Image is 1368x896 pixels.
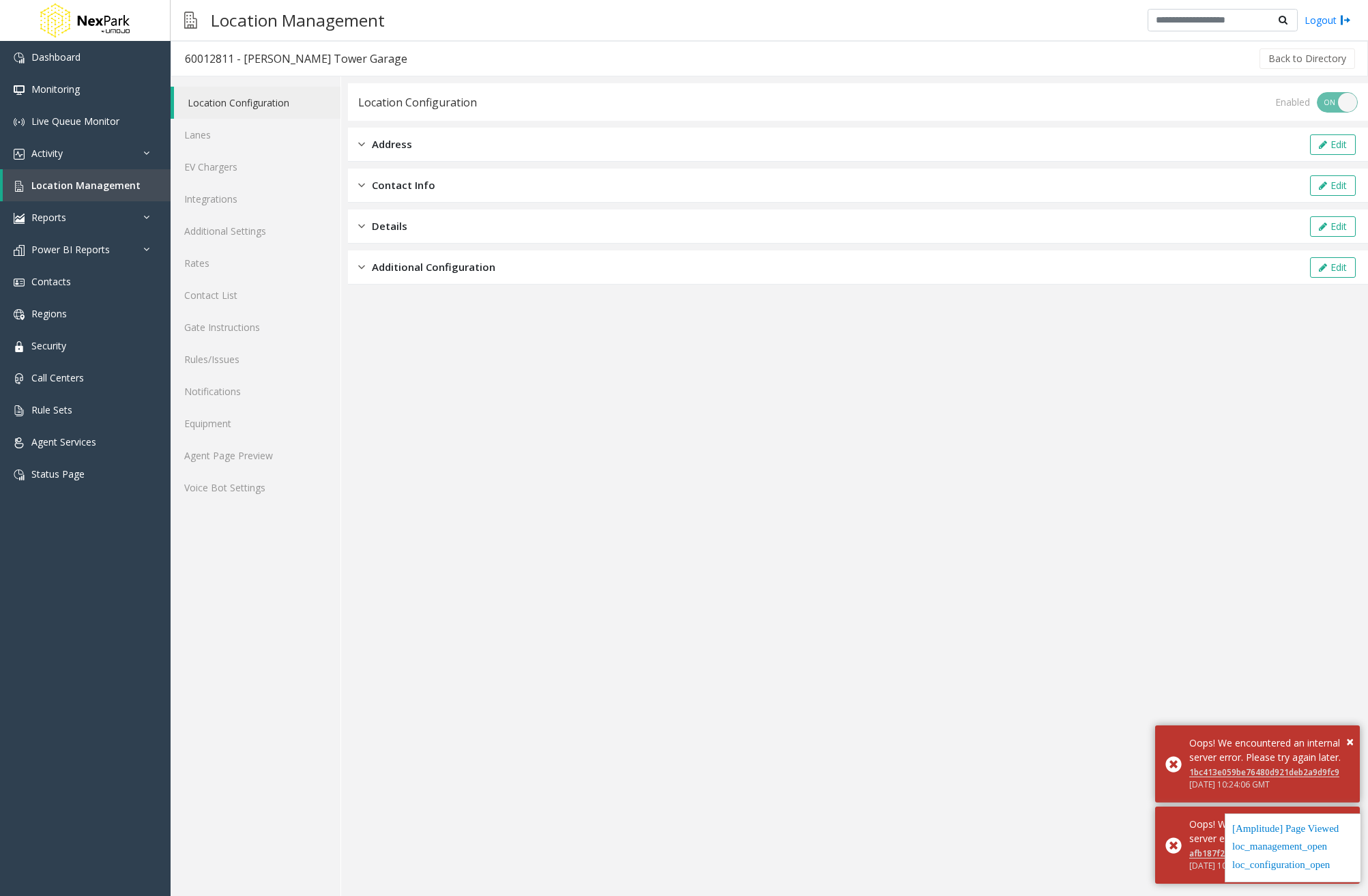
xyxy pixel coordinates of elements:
img: 'icon' [14,85,25,96]
a: Location Configuration [174,87,340,119]
span: Contacts [31,275,71,288]
span: Power BI Reports [31,243,110,256]
img: closed [358,259,365,275]
div: loc_configuration_open [1232,857,1354,876]
button: Edit [1310,134,1356,155]
a: afb187f20b1f45a3895abecd68b39390 [1189,848,1337,859]
a: Lanes [171,119,340,151]
img: 'icon' [14,373,25,384]
button: Edit [1310,257,1356,278]
span: Contact Info [372,177,435,193]
span: Activity [31,147,63,160]
div: Oops! We encountered an internal server error. Please try again later. [1189,817,1350,846]
span: × [1346,732,1354,751]
div: Location Configuration [358,93,477,111]
a: Notifications [171,375,340,407]
span: Dashboard [31,50,81,63]
div: Oops! We encountered an internal server error. Please try again later. [1189,736,1350,764]
img: 'icon' [14,245,25,256]
img: 'icon' [14,149,25,160]
div: [Amplitude] Page Viewed [1232,821,1354,839]
div: loc_management_open [1232,839,1354,857]
span: Security [31,339,66,352]
button: Edit [1310,216,1356,237]
a: Logout [1305,13,1351,27]
span: Details [372,218,407,234]
a: Voice Bot Settings [171,472,340,504]
button: Edit [1310,175,1356,196]
button: Back to Directory [1260,48,1355,69]
span: Location Management [31,179,141,192]
span: Regions [31,307,67,320]
span: Reports [31,211,66,224]
span: Monitoring [31,83,80,96]
a: EV Chargers [171,151,340,183]
img: 'icon' [14,277,25,288]
h3: Location Management [204,3,392,37]
span: Additional Configuration [372,259,495,275]
span: Status Page [31,467,85,480]
img: 'icon' [14,213,25,224]
img: 'icon' [14,309,25,320]
img: closed [358,136,365,152]
span: Call Centers [31,371,84,384]
img: 'icon' [14,341,25,352]
img: 'icon' [14,437,25,448]
span: Agent Services [31,435,96,448]
a: Rates [171,247,340,279]
div: 60012811 - [PERSON_NAME] Tower Garage [185,50,407,68]
div: Enabled [1275,95,1310,109]
button: Close [1346,732,1354,752]
span: Live Queue Monitor [31,115,119,128]
a: Additional Settings [171,215,340,247]
img: 'icon' [14,181,25,192]
div: [DATE] 10:24:06 GMT [1189,860,1350,872]
img: logout [1340,13,1351,27]
span: Rule Sets [31,403,72,416]
div: [DATE] 10:24:06 GMT [1189,779,1350,791]
img: 'icon' [14,405,25,416]
a: Contact List [171,279,340,311]
span: Address [372,136,412,152]
a: Rules/Issues [171,343,340,375]
img: closed [358,218,365,234]
img: pageIcon [184,3,197,37]
a: Equipment [171,407,340,439]
a: Integrations [171,183,340,215]
img: 'icon' [14,117,25,128]
a: 1bc413e059be76480d921deb2a9d9fc9 [1189,766,1339,778]
a: Location Management [3,169,171,201]
img: 'icon' [14,469,25,480]
img: 'icon' [14,53,25,63]
a: Gate Instructions [171,311,340,343]
a: Agent Page Preview [171,439,340,472]
img: closed [358,177,365,193]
